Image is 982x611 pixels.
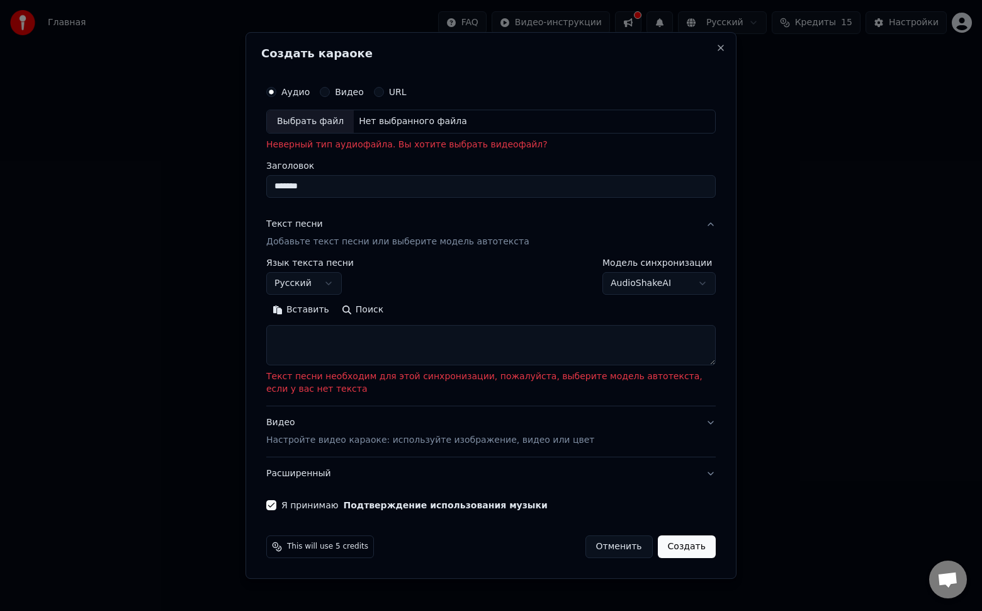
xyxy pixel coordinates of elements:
[266,300,336,320] button: Вставить
[266,434,594,447] p: Настройте видео караоке: используйте изображение, видео или цвет
[266,416,594,447] div: Видео
[266,218,323,231] div: Текст песни
[585,535,653,558] button: Отменить
[602,258,716,267] label: Модель синхронизации
[335,88,364,96] label: Видео
[336,300,390,320] button: Поиск
[266,258,354,267] label: Язык текста песни
[266,208,716,258] button: Текст песниДобавьте текст песни или выберите модель автотекста
[266,258,716,406] div: Текст песниДобавьте текст песни или выберите модель автотекста
[261,48,721,59] h2: Создать караоке
[344,501,548,510] button: Я принимаю
[389,88,407,96] label: URL
[266,236,529,248] p: Добавьте текст песни или выберите модель автотекста
[287,542,368,552] span: This will use 5 credits
[267,110,354,133] div: Выбрать файл
[281,501,548,510] label: Я принимаю
[281,88,310,96] label: Аудио
[266,139,716,151] p: Неверный тип аудиофайла. Вы хотите выбрать видеофайл?
[266,457,716,490] button: Расширенный
[266,161,716,170] label: Заголовок
[266,406,716,457] button: ВидеоНастройте видео караоке: используйте изображение, видео или цвет
[266,370,716,396] p: Текст песни необходим для этой синхронизации, пожалуйста, выберите модель автотекста, если у вас ...
[354,115,472,128] div: Нет выбранного файла
[658,535,716,558] button: Создать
